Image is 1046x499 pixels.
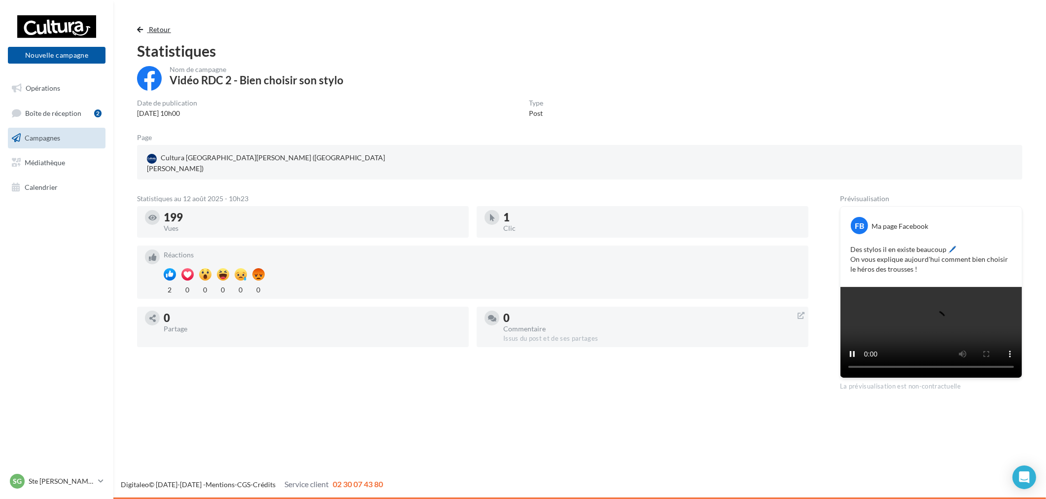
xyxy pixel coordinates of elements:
div: Nom de campagne [170,66,344,73]
div: 0 [164,313,461,323]
span: © [DATE]-[DATE] - - - [121,480,383,489]
a: SG Ste [PERSON_NAME] des Bois [8,472,105,491]
div: Partage [164,325,461,332]
div: Clic [503,225,801,232]
span: 02 30 07 43 80 [333,479,383,489]
p: Des stylos il en existe beaucoup 🖊️ On vous explique aujourd'hui comment bien choisir le héros de... [850,245,1012,274]
div: [DATE] 10h00 [137,108,197,118]
div: Réactions [164,251,801,258]
a: Mentions [206,480,235,489]
button: Nouvelle campagne [8,47,105,64]
a: Campagnes [6,128,107,148]
div: 2 [164,283,176,295]
div: 0 [199,283,211,295]
button: Retour [137,24,175,36]
div: Prévisualisation [840,195,1022,202]
div: Vues [164,225,461,232]
a: Médiathèque [6,152,107,173]
span: Service client [284,479,329,489]
span: Opérations [26,84,60,92]
a: Opérations [6,78,107,99]
div: 0 [235,283,247,295]
div: 2 [94,109,102,117]
div: Issus du post et de ses partages [503,334,801,343]
div: Page [137,134,160,141]
div: Post [529,108,543,118]
a: CGS [237,480,250,489]
div: Commentaire [503,325,801,332]
div: 0 [252,283,265,295]
span: Boîte de réception [25,108,81,117]
span: SG [13,476,22,486]
span: Médiathèque [25,158,65,167]
span: Retour [149,25,171,34]
div: 0 [503,313,801,323]
a: Crédits [253,480,276,489]
div: Statistiques au 12 août 2025 - 10h23 [137,195,808,202]
div: 0 [217,283,229,295]
div: La prévisualisation est non-contractuelle [840,378,1022,391]
a: Digitaleo [121,480,149,489]
div: FB [851,217,868,234]
span: Campagnes [25,134,60,142]
div: Date de publication [137,100,197,107]
p: Ste [PERSON_NAME] des Bois [29,476,94,486]
div: 1 [503,212,801,223]
div: Vidéo RDC 2 - Bien choisir son stylo [170,75,344,86]
span: Calendrier [25,182,58,191]
div: 199 [164,212,461,223]
a: Calendrier [6,177,107,198]
a: Cultura [GEOGRAPHIC_DATA][PERSON_NAME] ([GEOGRAPHIC_DATA][PERSON_NAME]) [145,151,435,176]
div: Open Intercom Messenger [1012,465,1036,489]
div: Type [529,100,543,107]
div: Ma page Facebook [872,221,928,231]
div: Statistiques [137,43,1022,58]
a: Boîte de réception2 [6,103,107,124]
div: 0 [181,283,194,295]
